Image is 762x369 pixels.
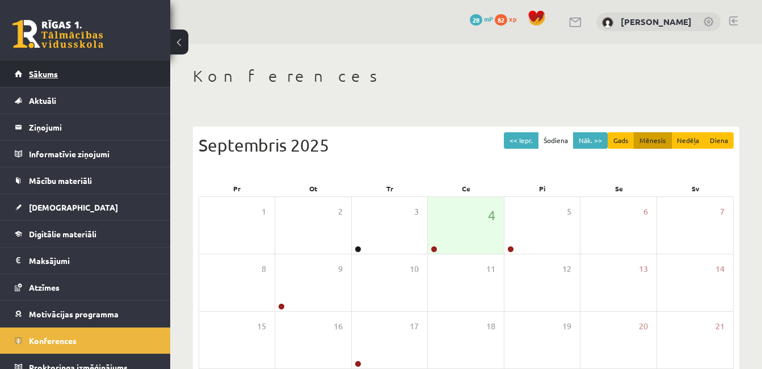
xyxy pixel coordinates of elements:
span: 8 [262,263,266,275]
a: Ziņojumi [15,114,156,140]
a: 28 mP [470,14,493,23]
a: Mācību materiāli [15,167,156,194]
a: Digitālie materiāli [15,221,156,247]
span: 1 [262,206,266,218]
button: Diena [704,132,734,149]
span: Digitālie materiāli [29,229,96,239]
span: 10 [410,263,419,275]
a: Motivācijas programma [15,301,156,327]
legend: Maksājumi [29,248,156,274]
img: Ksenija Alne [602,17,613,28]
button: Nāk. >> [573,132,608,149]
span: 17 [410,320,419,333]
span: 4 [488,206,495,225]
legend: Ziņojumi [29,114,156,140]
span: Aktuāli [29,95,56,106]
span: 11 [486,263,495,275]
button: Mēnesis [634,132,672,149]
span: Atzīmes [29,282,60,292]
a: Informatīvie ziņojumi [15,141,156,167]
span: 19 [562,320,571,333]
span: 5 [567,206,571,218]
span: Mācību materiāli [29,175,92,186]
a: Atzīmes [15,274,156,300]
a: Sākums [15,61,156,87]
legend: Informatīvie ziņojumi [29,141,156,167]
span: 21 [715,320,725,333]
div: Se [581,181,658,196]
h1: Konferences [193,66,739,86]
span: [DEMOGRAPHIC_DATA] [29,202,118,212]
span: Motivācijas programma [29,309,119,319]
span: xp [509,14,516,23]
div: Sv [657,181,734,196]
a: 82 xp [495,14,522,23]
div: Ot [275,181,352,196]
span: 13 [639,263,648,275]
span: 18 [486,320,495,333]
a: [PERSON_NAME] [621,16,692,27]
div: Pi [504,181,581,196]
a: Maksājumi [15,248,156,274]
a: Rīgas 1. Tālmācības vidusskola [12,20,103,48]
button: Gads [608,132,634,149]
div: Tr [351,181,428,196]
span: mP [484,14,493,23]
span: Sākums [29,69,58,79]
span: 3 [414,206,419,218]
span: 15 [257,320,266,333]
span: 12 [562,263,571,275]
span: 2 [338,206,343,218]
span: 28 [470,14,482,26]
span: 14 [715,263,725,275]
div: Septembris 2025 [199,132,734,158]
a: Aktuāli [15,87,156,114]
button: Šodiena [538,132,574,149]
div: Ce [428,181,504,196]
button: Nedēļa [671,132,705,149]
button: << Iepr. [504,132,538,149]
span: 7 [720,206,725,218]
span: 82 [495,14,507,26]
a: [DEMOGRAPHIC_DATA] [15,194,156,220]
div: Pr [199,181,275,196]
span: 9 [338,263,343,275]
a: Konferences [15,328,156,354]
span: 6 [643,206,648,218]
span: 20 [639,320,648,333]
span: Konferences [29,336,77,346]
span: 16 [334,320,343,333]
